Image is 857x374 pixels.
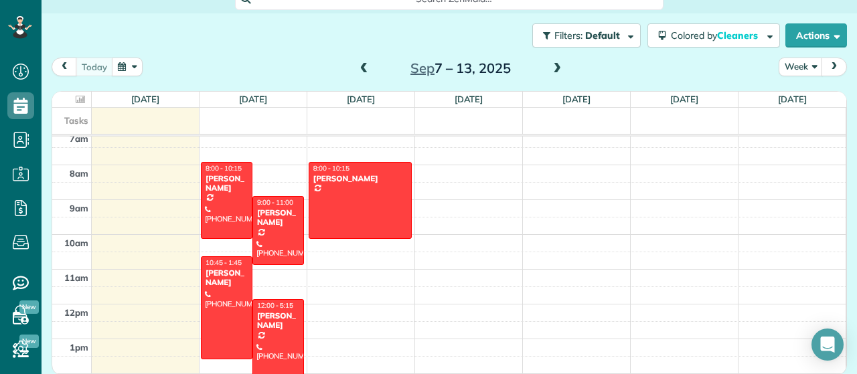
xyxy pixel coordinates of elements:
div: [PERSON_NAME] [313,174,408,183]
span: 8:00 - 10:15 [313,164,349,173]
span: Tasks [64,115,88,126]
div: [PERSON_NAME] [205,268,248,288]
button: Week [779,58,823,76]
div: [PERSON_NAME] [256,208,300,227]
a: [DATE] [670,94,699,104]
a: [DATE] [131,94,160,104]
a: [DATE] [562,94,591,104]
span: Filters: [554,29,582,41]
div: Open Intercom Messenger [811,329,844,361]
span: 7am [70,133,88,144]
span: 9am [70,203,88,213]
button: Filters: Default [532,23,641,48]
button: Colored byCleaners [647,23,780,48]
h2: 7 – 13, 2025 [377,61,544,76]
div: [PERSON_NAME] [205,174,248,193]
a: [DATE] [347,94,376,104]
a: [DATE] [239,94,268,104]
span: 12:00 - 5:15 [257,301,293,310]
button: today [76,58,113,76]
span: 12pm [64,307,88,318]
a: [DATE] [455,94,483,104]
span: 8am [70,168,88,179]
span: 11am [64,272,88,283]
span: 10:45 - 1:45 [206,258,242,267]
span: 9:00 - 11:00 [257,198,293,207]
button: Actions [785,23,847,48]
a: [DATE] [778,94,807,104]
span: Cleaners [717,29,760,41]
a: Filters: Default [526,23,641,48]
span: 8:00 - 10:15 [206,164,242,173]
button: next [822,58,847,76]
button: prev [52,58,77,76]
span: Sep [410,60,435,76]
span: Default [585,29,621,41]
span: 1pm [70,342,88,353]
span: Colored by [671,29,763,41]
div: [PERSON_NAME] [256,311,300,331]
span: 10am [64,238,88,248]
